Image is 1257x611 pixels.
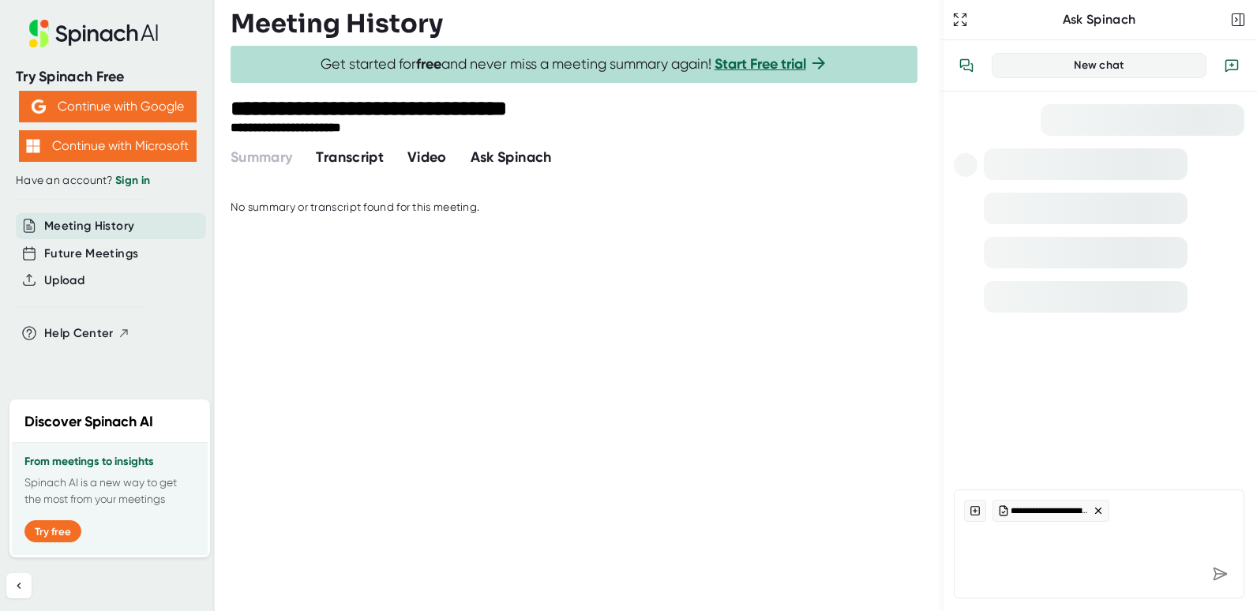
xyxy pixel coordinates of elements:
[321,55,828,73] span: Get started for and never miss a meeting summary again!
[407,147,447,168] button: Video
[1002,58,1196,73] div: New chat
[44,245,138,263] button: Future Meetings
[231,201,479,215] div: No summary or transcript found for this meeting.
[16,174,199,188] div: Have an account?
[971,12,1227,28] div: Ask Spinach
[24,520,81,542] button: Try free
[471,148,552,166] span: Ask Spinach
[715,55,806,73] a: Start Free trial
[949,9,971,31] button: Expand to Ask Spinach page
[416,55,441,73] b: free
[24,411,153,433] h2: Discover Spinach AI
[44,272,84,290] button: Upload
[231,147,292,168] button: Summary
[471,147,552,168] button: Ask Spinach
[44,324,130,343] button: Help Center
[1216,50,1248,81] button: New conversation
[6,573,32,598] button: Collapse sidebar
[44,324,114,343] span: Help Center
[115,174,150,187] a: Sign in
[407,148,447,166] span: Video
[16,68,199,86] div: Try Spinach Free
[1227,9,1249,31] button: Close conversation sidebar
[44,217,134,235] button: Meeting History
[19,91,197,122] button: Continue with Google
[1206,560,1234,588] div: Send message
[19,130,197,162] button: Continue with Microsoft
[32,99,46,114] img: Aehbyd4JwY73AAAAAElFTkSuQmCC
[24,474,195,508] p: Spinach AI is a new way to get the most from your meetings
[951,50,982,81] button: View conversation history
[231,9,443,39] h3: Meeting History
[316,147,384,168] button: Transcript
[316,148,384,166] span: Transcript
[24,455,195,468] h3: From meetings to insights
[231,148,292,166] span: Summary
